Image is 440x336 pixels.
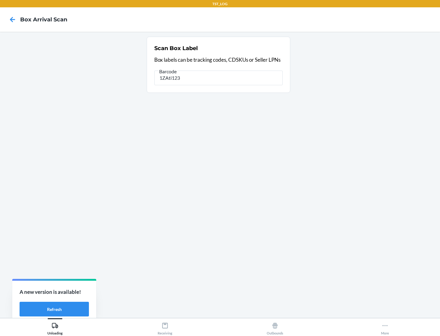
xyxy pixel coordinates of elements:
button: Refresh [20,302,89,316]
input: Barcode [154,71,283,85]
button: Outbounds [220,318,330,335]
h4: Box Arrival Scan [20,16,67,24]
p: A new version is available! [20,288,89,296]
div: Unloading [47,320,63,335]
p: Box labels can be tracking codes, CDSKUs or Seller LPNs [154,56,283,64]
p: TST_LOG [212,1,228,7]
div: More [381,320,389,335]
div: Receiving [158,320,172,335]
span: Barcode [158,68,178,75]
div: Outbounds [267,320,283,335]
button: Receiving [110,318,220,335]
button: More [330,318,440,335]
h2: Scan Box Label [154,44,198,52]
